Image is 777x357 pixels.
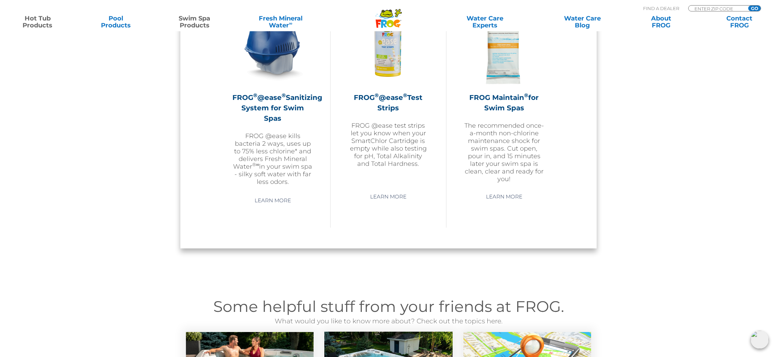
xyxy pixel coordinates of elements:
a: Learn More [247,194,299,207]
a: Learn More [362,190,415,203]
sup: ® [282,92,286,99]
img: ss-@ease-hero-300x300.png [232,5,313,85]
sup: ∞ [289,20,292,26]
a: Water CareBlog [552,15,613,29]
p: The recommended once-a-month non-chlorine maintenance shock for swim spas. Cut open, pour in, and... [464,122,545,183]
img: FROG-@ease-TS-Bottle-300x300.png [348,5,428,85]
input: GO [748,6,761,11]
input: Zip Code Form [694,6,741,11]
a: Swim SpaProducts [164,15,225,29]
a: FROG Maintain®for Swim SpasThe recommended once-a-month non-chlorine maintenance shock for swim s... [464,5,545,185]
sup: ® [524,92,528,99]
h2: FROG @ease Sanitizing System for Swim Spas [232,92,313,124]
img: ss-maintain-hero-300x300.png [464,5,544,85]
sup: ® [403,92,407,99]
sup: ® [253,92,257,99]
sup: ® [375,92,379,99]
a: Learn More [478,190,530,203]
a: Hot TubProducts [7,15,68,29]
h2: FROG Maintain for Swim Spas [464,92,545,113]
p: Find A Dealer [643,5,679,11]
a: FROG®@ease®Test StripsFROG @ease test strips let you know when your SmartChlor Cartridge is empty... [348,5,428,185]
a: ContactFROG [709,15,770,29]
h2: FROG @ease Test Strips [348,92,428,113]
p: FROG @ease kills bacteria 2 ways, uses up to 75% less chlorine* and delivers Fresh Mineral Water ... [232,132,313,186]
a: AboutFROG [631,15,692,29]
img: openIcon [751,331,769,349]
a: Water CareExperts [435,15,535,29]
a: PoolProducts [85,15,146,29]
p: FROG @ease test strips let you know when your SmartChlor Cartridge is empty while also testing fo... [348,122,428,168]
a: Fresh MineralWater∞ [242,15,319,29]
sup: ®∞ [252,162,259,167]
a: FROG®@ease®Sanitizing System for Swim SpasFROG @ease kills bacteria 2 ways, uses up to 75% less c... [232,5,313,186]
